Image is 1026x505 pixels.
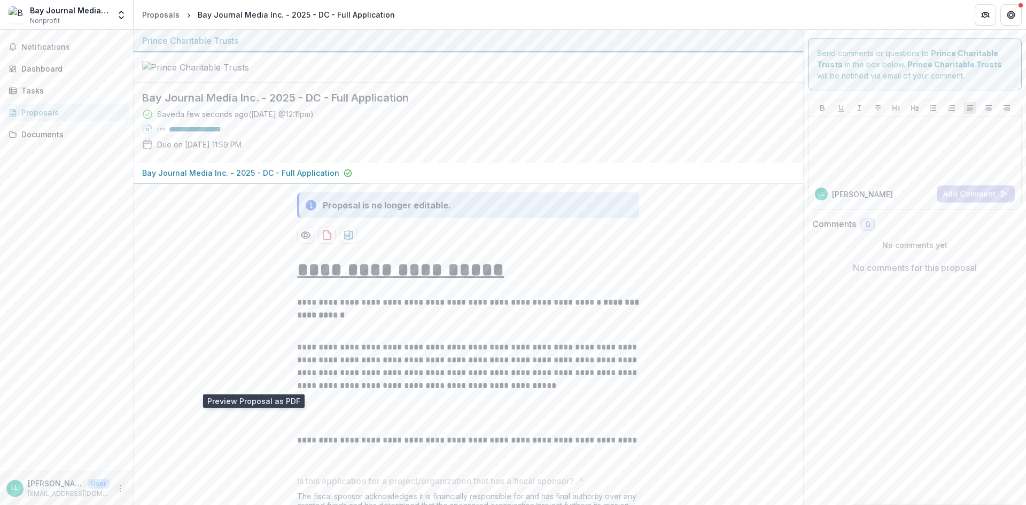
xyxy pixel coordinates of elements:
[114,482,127,495] button: More
[142,167,339,178] p: Bay Journal Media Inc. - 2025 - DC - Full Application
[963,102,976,114] button: Align Left
[114,4,129,26] button: Open entity switcher
[812,219,856,229] h2: Comments
[4,38,129,56] button: Notifications
[318,227,336,244] button: download-proposal
[21,85,120,96] div: Tasks
[11,485,19,492] div: Lara Lutz
[4,82,129,99] a: Tasks
[297,227,314,244] button: Preview 7650e54a-5672-4fea-a457-36a8f29ecd74-0.pdf
[21,107,120,118] div: Proposals
[982,102,995,114] button: Align Center
[21,63,120,74] div: Dashboard
[890,102,903,114] button: Heading 1
[4,60,129,77] a: Dashboard
[1000,4,1022,26] button: Get Help
[157,139,242,150] p: Due on [DATE] 11:59 PM
[4,126,129,143] a: Documents
[157,108,314,120] div: Saved a few seconds ago ( [DATE] @ 12:11pm )
[975,4,996,26] button: Partners
[30,16,60,26] span: Nonprofit
[138,7,399,22] nav: breadcrumb
[198,9,395,20] div: Bay Journal Media Inc. - 2025 - DC - Full Application
[927,102,939,114] button: Bullet List
[808,38,1022,90] div: Send comments or questions to in the box below. will be notified via email of your comment.
[1000,102,1013,114] button: Align Right
[835,102,848,114] button: Underline
[9,6,26,24] img: Bay Journal Media Inc.
[907,60,1002,69] strong: Prince Charitable Trusts
[816,102,829,114] button: Bold
[157,126,165,133] p: 95 %
[21,43,125,52] span: Notifications
[297,475,574,487] p: Is this application for a project/organization that has a fiscal sponsor?
[142,9,180,20] div: Proposals
[853,261,977,274] p: No comments for this proposal
[4,104,129,121] a: Proposals
[142,91,778,104] h2: Bay Journal Media Inc. - 2025 - DC - Full Application
[853,102,866,114] button: Italicize
[138,7,184,22] a: Proposals
[872,102,884,114] button: Strike
[945,102,958,114] button: Ordered List
[21,129,120,140] div: Documents
[142,34,795,47] div: Prince Charitable Trusts
[142,61,249,74] img: Prince Charitable Trusts
[812,239,1018,251] p: No comments yet
[908,102,921,114] button: Heading 2
[323,199,451,212] div: Proposal is no longer editable.
[340,227,357,244] button: download-proposal
[28,478,83,489] p: [PERSON_NAME]
[818,191,825,197] div: Lara Lutz
[832,189,893,200] p: [PERSON_NAME]
[865,220,870,229] span: 0
[28,489,110,499] p: [EMAIL_ADDRESS][DOMAIN_NAME]
[30,5,110,16] div: Bay Journal Media Inc.
[937,185,1015,203] button: Add Comment
[88,479,110,488] p: User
